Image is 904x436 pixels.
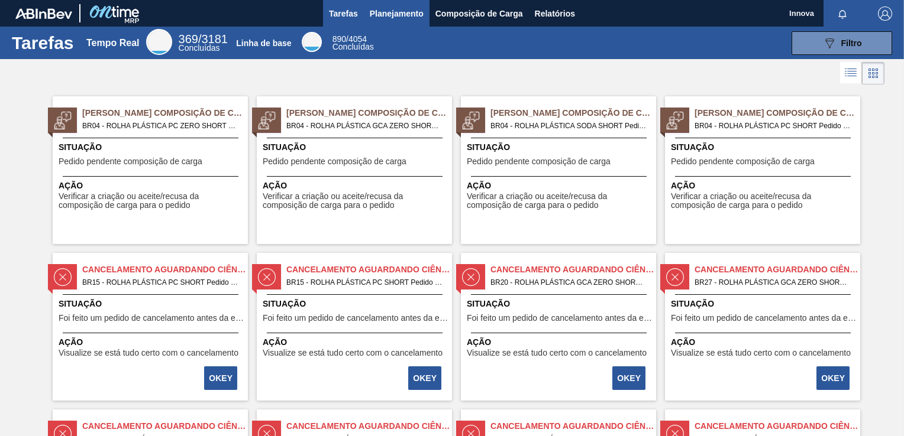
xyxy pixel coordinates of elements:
[878,6,892,21] img: Logout
[15,8,72,19] img: TNhmsLtSVTkK8tSr43FrP2fwEKptu5GPRR3wAAAABJRU5ErkJggg==
[54,268,72,286] img: estado
[59,157,202,166] span: Pedido pendente composição de carga
[258,268,276,286] img: estado
[671,180,857,192] span: Ação
[263,141,449,154] span: Situação
[467,192,653,210] span: Verificar a criação ou aceite/recusa da composição de carga para o pedido
[263,157,406,166] span: Pedido pendente composição de carga
[695,276,851,289] span: BR27 - ROLHA PLÁSTICA GCA ZERO SHORT Pedido - 749651
[792,31,892,55] button: Filtro
[666,268,684,286] img: estado
[263,349,443,357] span: Visualize se está tudo certo com o cancelamento
[59,349,238,357] span: Visualize se está tudo certo com o cancelamento
[179,43,220,53] span: Concluídas
[82,276,238,289] span: BR15 - ROLHA PLÁSTICA PC SHORT Pedido - 694547
[54,112,72,129] img: estado
[671,298,857,310] span: Situação
[671,192,857,210] span: Verificar a criação ou aceite/recusa da composição de carga para o pedido
[462,268,480,286] img: estado
[409,365,443,391] div: Completar tarefa: 30032065
[671,336,857,349] span: Ação
[179,32,198,45] span: 369
[535,6,575,21] span: Relatórios
[236,38,291,48] div: Linha de base
[286,420,452,432] span: Cancelamento aguardando ciência
[467,141,653,154] span: Situação
[59,180,245,192] span: Ação
[467,180,653,192] span: Ação
[201,32,228,45] font: 3181
[671,349,851,357] span: Visualize se está tudo certo com o cancelamento
[840,62,862,84] div: Visão em Lista
[862,62,884,84] div: Visão em Cards
[695,263,860,276] span: Cancelamento aguardando ciência
[179,32,228,45] span: /
[671,157,815,166] span: Pedido pendente composição de carga
[467,336,653,349] span: Ação
[435,6,523,21] span: Composição de Carga
[370,6,424,21] span: Planejamento
[286,276,443,289] span: BR15 - ROLHA PLÁSTICA PC SHORT Pedido - 694548
[467,349,647,357] span: Visualize se está tudo certo com o cancelamento
[348,34,367,44] font: 4054
[408,366,441,390] button: OKEY
[146,29,172,55] div: Real Time
[490,107,656,119] span: Pedido Aguardando Composição de Carga
[332,42,374,51] span: Concluídas
[86,38,140,48] div: Tempo Real
[12,36,74,50] h1: Tarefas
[263,180,449,192] span: Ação
[59,298,245,310] span: Situação
[490,119,647,132] span: BR04 - ROLHA PLÁSTICA SODA SHORT Pedido - 2027024
[824,5,861,22] button: Notificações
[467,157,611,166] span: Pedido pendente composição de carga
[671,314,857,323] span: Foi feito um pedido de cancelamento antes da etapa de aguardando faturamento
[286,119,443,132] span: BR04 - ROLHA PLÁSTICA GCA ZERO SHORT Pedido - 2027021
[286,107,452,119] span: Pedido Aguardando Composição de Carga
[59,336,245,349] span: Ação
[286,263,452,276] span: Cancelamento aguardando ciência
[332,34,346,44] span: 890
[59,141,245,154] span: Situação
[82,420,248,432] span: Cancelamento aguardando ciência
[467,314,653,323] span: Foi feito um pedido de cancelamento antes da etapa de aguardando faturamento
[263,192,449,210] span: Verificar a criação ou aceite/recusa da composição de carga para o pedido
[614,365,647,391] div: Completar tarefa: 30032249
[490,263,656,276] span: Cancelamento aguardando ciência
[263,314,449,323] span: Foi feito um pedido de cancelamento antes da etapa de aguardando faturamento
[82,263,248,276] span: Cancelamento aguardando ciência
[612,366,645,390] button: OKEY
[467,298,653,310] span: Situação
[204,366,237,390] button: OKEY
[818,365,851,391] div: Completar tarefa: 30032842
[671,141,857,154] span: Situação
[179,34,228,52] div: Real Time
[329,6,358,21] span: Tarefas
[59,192,245,210] span: Verificar a criação ou aceite/recusa da composição de carga para o pedido
[258,112,276,129] img: estado
[695,107,860,119] span: Pedido Aguardando Composição de Carga
[332,34,367,44] span: /
[841,38,862,48] span: Filtro
[816,366,850,390] button: OKEY
[462,112,480,129] img: estado
[490,276,647,289] span: BR20 - ROLHA PLÁSTICA GCA ZERO SHORT Pedido - 697769
[490,420,656,432] span: Cancelamento aguardando ciência
[205,365,238,391] div: Completar tarefa: 30032064
[695,119,851,132] span: BR04 - ROLHA PLÁSTICA PC SHORT Pedido - 2027027
[332,35,374,51] div: Base Line
[82,119,238,132] span: BR04 - ROLHA PLÁSTICA PC ZERO SHORT Pedido - 2027020
[82,107,248,119] span: Pedido Aguardando Composição de Carga
[263,298,449,310] span: Situação
[59,314,245,323] span: Foi feito um pedido de cancelamento antes da etapa de aguardando faturamento
[695,420,860,432] span: Cancelamento aguardando ciência
[263,336,449,349] span: Ação
[302,32,322,52] div: Base Line
[666,112,684,129] img: estado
